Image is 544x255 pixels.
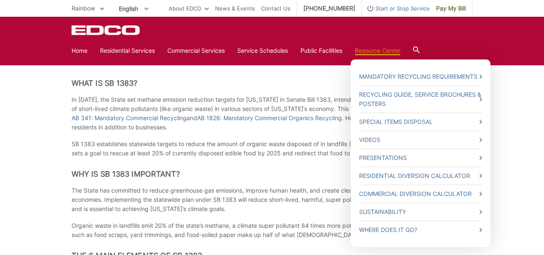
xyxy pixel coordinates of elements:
a: Where Does it Go? [359,225,482,234]
a: News & Events [215,4,255,13]
a: Residential Services [100,46,155,55]
p: Organic waste in landfills emit 20% of the state’s methane, a climate super pollutant 84 times mo... [72,221,472,240]
a: Commercial Services [167,46,225,55]
a: Service Schedules [237,46,288,55]
a: Public Facilities [300,46,342,55]
a: Contact Us [261,4,290,13]
a: AB 341: Mandatory Commercial Recycling [72,113,187,123]
p: The State has committed to reduce greenhouse gas emissions, improve human health, and create clea... [72,186,472,214]
a: Home [72,46,87,55]
a: Recycling Guide, Service Brochures & Posters [359,90,482,108]
a: Resource Center [355,46,400,55]
span: Rainbow [72,5,95,12]
h2: Why is SB 1383 Important? [72,170,472,179]
a: EDCD logo. Return to the homepage. [72,25,141,35]
span: English [113,2,155,15]
p: In [DATE], the State set methane emission reduction targets for [US_STATE] in Senate Bill 1383, i... [72,95,472,132]
a: Special Items Disposal [359,117,482,126]
a: About EDCO [169,4,209,13]
a: Presentations [359,153,482,162]
a: AB 1826: Mandatory Commercial Organics Recycling [197,113,342,123]
a: Mandatory Recycling Requirements [359,72,482,81]
h2: What is SB 1383? [72,79,472,88]
p: SB 1383 establishes statewide targets to reduce the amount of organic waste disposed of in landfi... [72,139,472,158]
a: Videos [359,135,482,144]
span: Pay My Bill [436,4,466,13]
a: Sustainability [359,207,482,216]
a: Commercial Diversion Calculator [359,189,482,198]
a: Residential Diversion Calculator [359,171,482,180]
